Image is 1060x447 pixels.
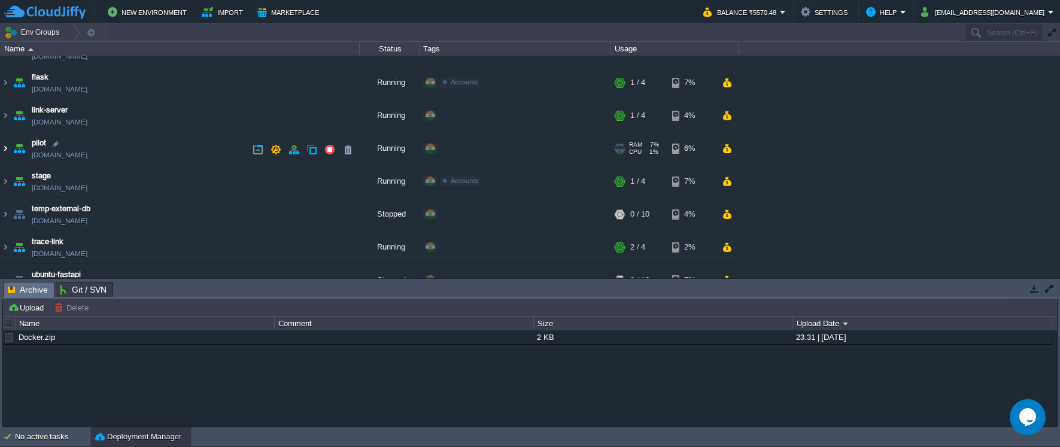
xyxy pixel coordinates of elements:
[801,5,851,19] button: Settings
[1,265,10,297] img: AMDAwAAAACH5BAEAAAAALAAAAAABAAEAAAICRAEAOw==
[32,117,87,129] a: [DOMAIN_NAME]
[202,5,247,19] button: Import
[32,183,87,195] a: [DOMAIN_NAME]
[672,68,711,100] div: 7%
[360,42,419,56] div: Status
[672,232,711,264] div: 2%
[19,333,55,342] a: Docker.zip
[8,302,47,313] button: Upload
[32,150,87,162] a: [DOMAIN_NAME]
[672,101,711,133] div: 4%
[360,101,420,133] div: Running
[703,5,780,19] button: Balance ₹5570.48
[647,142,659,150] span: 7%
[32,216,87,228] a: [DOMAIN_NAME]
[4,24,63,41] button: Env Groups
[11,166,28,199] img: AMDAwAAAACH5BAEAAAAALAAAAAABAAEAAAICRAEAOw==
[630,68,645,100] div: 1 / 4
[32,72,48,84] a: flask
[1,101,10,133] img: AMDAwAAAACH5BAEAAAAALAAAAAABAAEAAAICRAEAOw==
[672,265,711,297] div: 7%
[646,150,658,157] span: 1%
[360,199,420,232] div: Stopped
[4,5,86,20] img: CloudJiffy
[108,5,190,19] button: New Environment
[95,431,181,443] button: Deployment Manager
[534,330,792,344] div: 2 KB
[630,166,645,199] div: 1 / 4
[32,237,63,249] a: trace-link
[866,5,900,19] button: Help
[11,101,28,133] img: AMDAwAAAACH5BAEAAAAALAAAAAABAAEAAAICRAEAOw==
[32,105,68,117] a: link-server
[360,265,420,297] div: Stopped
[257,5,323,19] button: Marketplace
[534,317,792,330] div: Size
[32,138,46,150] a: pilot
[360,68,420,100] div: Running
[16,317,274,330] div: Name
[8,282,48,297] span: Archive
[630,265,649,297] div: 0 / 16
[32,84,87,96] a: [DOMAIN_NAME]
[451,80,478,87] span: Accounts
[794,317,1052,330] div: Upload Date
[11,265,28,297] img: AMDAwAAAACH5BAEAAAAALAAAAAABAAEAAAICRAEAOw==
[360,133,420,166] div: Running
[630,101,645,133] div: 1 / 4
[793,330,1051,344] div: 23:31 | [DATE]
[451,178,478,186] span: Accounts
[11,133,28,166] img: AMDAwAAAACH5BAEAAAAALAAAAAABAAEAAAICRAEAOw==
[672,133,711,166] div: 6%
[629,142,642,150] span: RAM
[360,166,420,199] div: Running
[921,5,1048,19] button: [EMAIL_ADDRESS][DOMAIN_NAME]
[1,166,10,199] img: AMDAwAAAACH5BAEAAAAALAAAAAABAAEAAAICRAEAOw==
[1,199,10,232] img: AMDAwAAAACH5BAEAAAAALAAAAAABAAEAAAICRAEAOw==
[32,51,87,63] a: [DOMAIN_NAME]
[629,150,642,157] span: CPU
[11,68,28,100] img: AMDAwAAAACH5BAEAAAAALAAAAAABAAEAAAICRAEAOw==
[32,270,81,282] a: ubuntu-fastapi
[1010,399,1048,435] iframe: chat widget
[1,68,10,100] img: AMDAwAAAACH5BAEAAAAALAAAAAABAAEAAAICRAEAOw==
[630,199,649,232] div: 0 / 10
[672,166,711,199] div: 7%
[612,42,738,56] div: Usage
[630,232,645,264] div: 2 / 4
[32,171,51,183] a: stage
[15,427,90,446] div: No active tasks
[11,199,28,232] img: AMDAwAAAACH5BAEAAAAALAAAAAABAAEAAAICRAEAOw==
[11,232,28,264] img: AMDAwAAAACH5BAEAAAAALAAAAAABAAEAAAICRAEAOw==
[275,317,533,330] div: Comment
[60,282,107,297] span: Git / SVN
[54,302,92,313] button: Delete
[1,232,10,264] img: AMDAwAAAACH5BAEAAAAALAAAAAABAAEAAAICRAEAOw==
[672,199,711,232] div: 4%
[28,48,34,51] img: AMDAwAAAACH5BAEAAAAALAAAAAABAAEAAAICRAEAOw==
[360,232,420,264] div: Running
[32,249,87,261] a: [DOMAIN_NAME]
[1,42,359,56] div: Name
[1,133,10,166] img: AMDAwAAAACH5BAEAAAAALAAAAAABAAEAAAICRAEAOw==
[420,42,611,56] div: Tags
[32,204,90,216] a: temp-external-db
